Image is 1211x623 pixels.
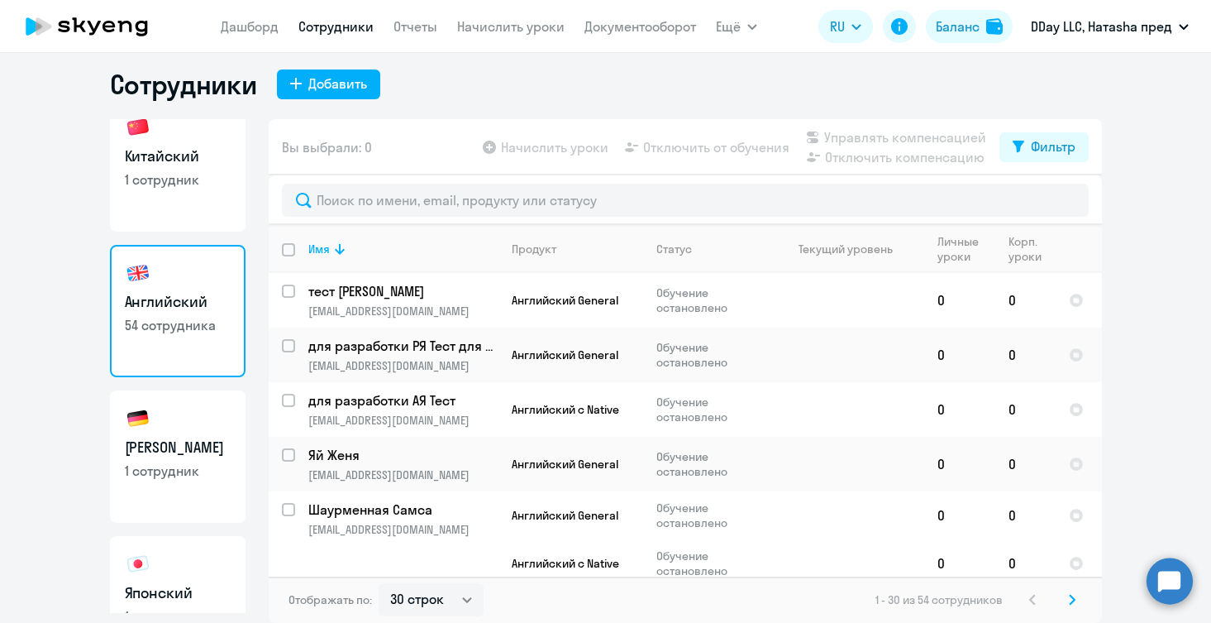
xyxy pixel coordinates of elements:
p: DDay LLC, Натаsha пред [1031,17,1172,36]
td: 0 [924,273,995,328]
span: Английский с Native [512,556,619,571]
td: 0 [995,491,1056,539]
p: [EMAIL_ADDRESS][DOMAIN_NAME] [308,467,498,482]
td: 0 [995,382,1056,437]
td: 0 [995,273,1056,328]
span: Вы выбрали: 0 [282,137,372,157]
span: RU [830,17,845,36]
td: 0 [924,539,995,587]
p: Обучение остановлено [656,549,770,578]
span: Английский с Native [512,402,619,417]
h3: Китайский [125,146,231,167]
td: 0 [924,382,995,437]
a: Начислить уроки [457,18,565,35]
div: Имя [308,242,498,256]
p: Обучение остановлено [656,340,770,370]
p: [EMAIL_ADDRESS][DOMAIN_NAME] [308,413,498,428]
button: Добавить [277,69,380,99]
button: RU [818,10,873,43]
h3: Японский [125,582,231,604]
img: balance [986,18,1003,35]
p: Обучение остановлено [656,285,770,315]
p: Обучение остановлено [656,395,770,424]
a: Английский54 сотрудника [110,245,246,377]
a: Документооборот [584,18,696,35]
div: Статус [656,242,692,256]
h1: Сотрудники [110,68,257,101]
div: Текущий уровень [799,242,893,256]
a: [PERSON_NAME]1 сотрудник [110,391,246,523]
p: Шаурменная Самса [308,501,495,519]
button: Фильтр [999,132,1089,162]
img: japanese [125,551,151,577]
input: Поиск по имени, email, продукту или статусу [282,184,1089,217]
span: 1 - 30 из 54 сотрудников [875,592,1003,607]
img: chinese [125,114,151,141]
h3: Английский [125,291,231,313]
button: Ещё [716,10,757,43]
span: Английский General [512,508,618,523]
div: Имя [308,242,330,256]
div: Корп. уроки [1008,234,1055,264]
a: Сотрудники [298,18,374,35]
p: Обучение остановлено [656,501,770,530]
div: Продукт [512,242,556,256]
h3: [PERSON_NAME] [125,437,231,458]
button: Балансbalance [926,10,1013,43]
a: Китайский1 сотрудник [110,99,246,232]
button: DDay LLC, Натаsha пред [1023,7,1197,46]
span: Отображать по: [288,592,372,607]
div: Текущий уровень [784,242,923,256]
p: 54 сотрудника [125,316,231,334]
span: Английский General [512,293,618,308]
img: german [125,405,151,432]
a: тест [PERSON_NAME] [308,282,498,300]
p: тест [PERSON_NAME] [308,282,495,300]
p: Обучение остановлено [656,449,770,479]
p: [EMAIL_ADDRESS][DOMAIN_NAME] [308,304,498,319]
td: 0 [995,328,1056,382]
p: для разработки РЯ Тест для разработки РЯ [308,337,495,355]
p: Яй Женя [308,446,495,464]
a: Дашборд [221,18,279,35]
p: [EMAIL_ADDRESS][DOMAIN_NAME] [308,522,498,537]
div: Фильтр [1031,137,1075,156]
a: для разработки АЯ Тест [308,391,498,410]
span: Английский General [512,457,618,472]
td: 0 [924,437,995,491]
td: 0 [924,328,995,382]
span: Английский General [512,347,618,362]
div: Баланс [936,17,980,36]
p: 1 сотрудник [125,170,231,189]
img: english [125,260,151,286]
a: для разработки РЯ Тест для разработки РЯ [308,337,498,355]
span: Ещё [716,17,741,36]
p: [EMAIL_ADDRESS][DOMAIN_NAME] [308,358,498,373]
p: 1 сотрудник [125,462,231,480]
a: Яй Женя [308,446,498,464]
p: для разработки АЯ Тест [308,391,495,410]
a: Шаурменная Самса [308,501,498,519]
td: 0 [995,539,1056,587]
div: Добавить [308,74,367,93]
a: Отчеты [393,18,437,35]
td: 0 [924,491,995,539]
div: Личные уроки [937,234,994,264]
td: 0 [995,437,1056,491]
